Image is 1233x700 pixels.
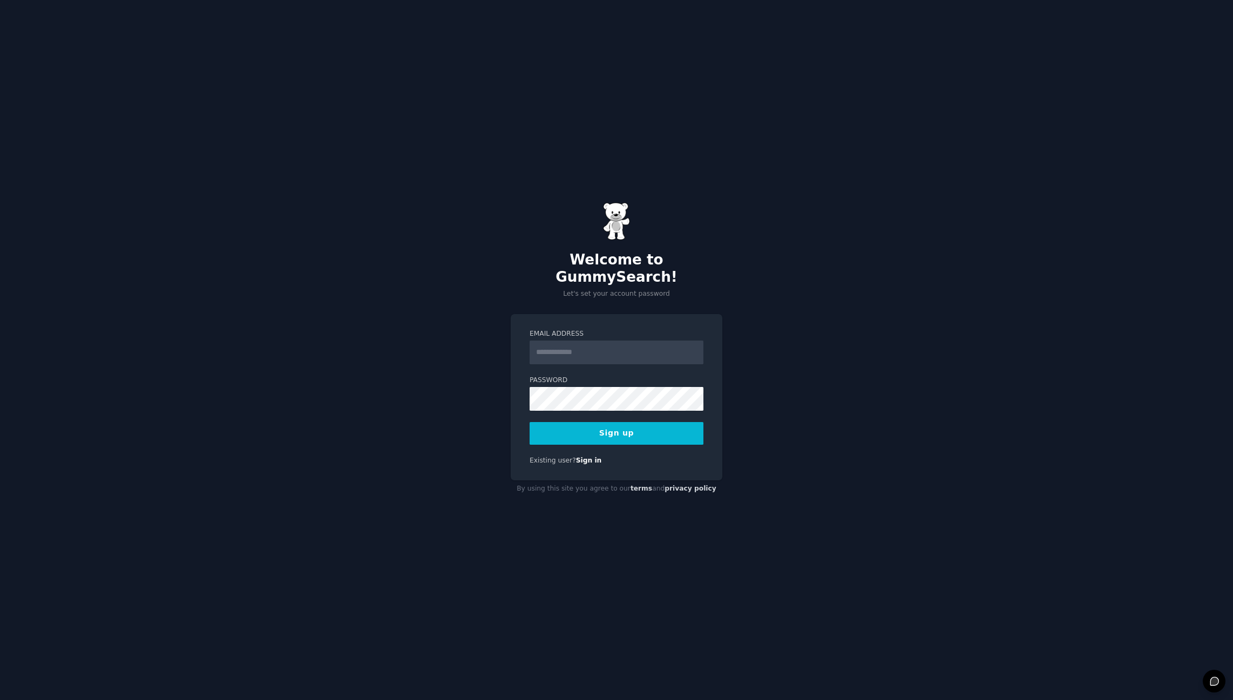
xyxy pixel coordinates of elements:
[530,457,576,464] span: Existing user?
[603,202,630,240] img: Gummy Bear
[576,457,602,464] a: Sign in
[511,289,722,299] p: Let's set your account password
[530,329,703,339] label: Email Address
[511,252,722,286] h2: Welcome to GummySearch!
[530,422,703,445] button: Sign up
[530,376,703,385] label: Password
[631,485,652,492] a: terms
[511,480,722,498] div: By using this site you agree to our and
[665,485,716,492] a: privacy policy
